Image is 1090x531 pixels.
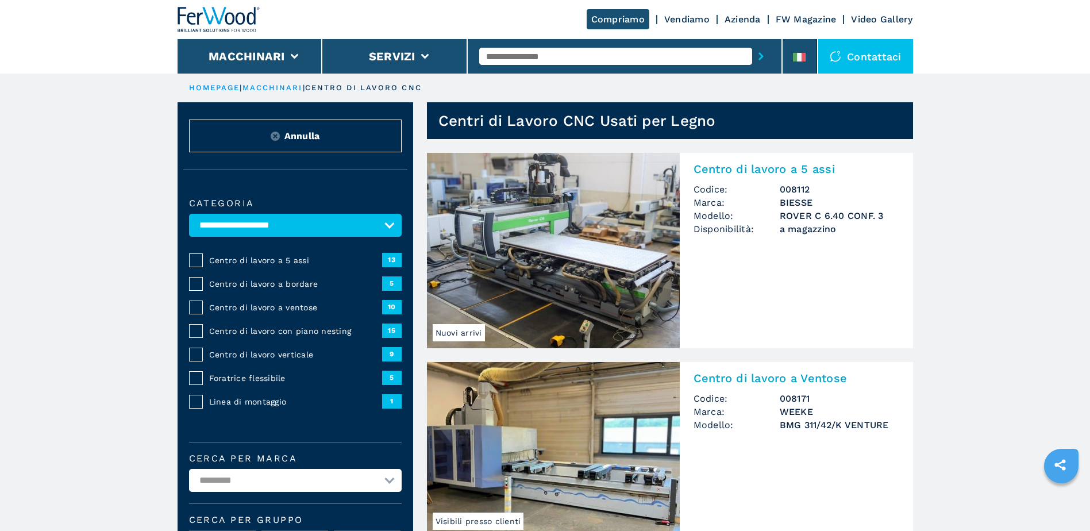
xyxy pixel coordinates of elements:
a: HOMEPAGE [189,83,240,92]
h3: BMG 311/42/K VENTURE [780,418,899,432]
span: Modello: [694,209,780,222]
button: ResetAnnulla [189,120,402,152]
span: 13 [382,253,402,267]
span: Cerca per Gruppo [189,515,402,525]
h3: WEEKE [780,405,899,418]
a: Compriamo [587,9,649,29]
span: Annulla [284,129,320,143]
span: | [303,83,305,92]
a: Azienda [725,14,761,25]
a: FW Magazine [776,14,837,25]
span: Centro di lavoro con piano nesting [209,325,382,337]
h2: Centro di lavoro a 5 assi [694,162,899,176]
h2: Centro di lavoro a Ventose [694,371,899,385]
div: Contattaci [818,39,913,74]
span: Centro di lavoro verticale [209,349,382,360]
span: Linea di montaggio [209,396,382,407]
span: | [240,83,242,92]
span: 5 [382,276,402,290]
img: Centro di lavoro a 5 assi BIESSE ROVER C 6.40 CONF. 3 [427,153,680,348]
a: macchinari [242,83,303,92]
h3: BIESSE [780,196,899,209]
button: submit-button [752,43,770,70]
span: Centro di lavoro a ventose [209,302,382,313]
span: 1 [382,394,402,408]
span: Nuovi arrivi [433,324,485,341]
span: Visibili presso clienti [433,513,524,530]
img: Ferwood [178,7,260,32]
span: Centro di lavoro a bordare [209,278,382,290]
span: a magazzino [780,222,899,236]
a: sharethis [1046,451,1074,479]
span: 15 [382,324,402,337]
a: Video Gallery [851,14,912,25]
h3: ROVER C 6.40 CONF. 3 [780,209,899,222]
span: 5 [382,371,402,384]
span: Foratrice flessibile [209,372,382,384]
span: Disponibilità: [694,222,780,236]
iframe: Chat [1041,479,1081,522]
span: Codice: [694,392,780,405]
h3: 008112 [780,183,899,196]
img: Contattaci [830,51,841,62]
span: 9 [382,347,402,361]
a: Vendiamo [664,14,710,25]
button: Servizi [369,49,415,63]
label: Categoria [189,199,402,208]
a: Centro di lavoro a 5 assi BIESSE ROVER C 6.40 CONF. 3Nuovi arriviCentro di lavoro a 5 assiCodice:... [427,153,913,348]
img: Reset [271,132,280,141]
span: Marca: [694,405,780,418]
span: Codice: [694,183,780,196]
p: centro di lavoro cnc [305,83,422,93]
button: Macchinari [209,49,285,63]
h3: 008171 [780,392,899,405]
span: 10 [382,300,402,314]
span: Marca: [694,196,780,209]
label: Cerca per marca [189,454,402,463]
h1: Centri di Lavoro CNC Usati per Legno [438,111,716,130]
span: Modello: [694,418,780,432]
span: Centro di lavoro a 5 assi [209,255,382,266]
